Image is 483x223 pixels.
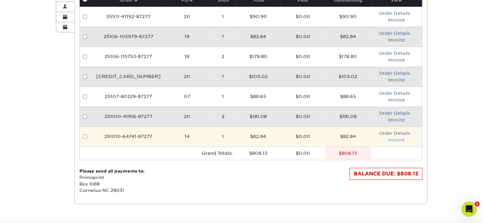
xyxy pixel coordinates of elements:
[210,127,236,147] td: 1
[339,151,357,156] stong: $808.13
[210,87,236,107] td: 1
[325,47,371,67] td: $178.80
[93,7,164,27] td: 25101-41192-87277
[93,47,164,67] td: 25106-115753-87277
[93,27,164,47] td: 25106-105979-87277
[210,47,236,67] td: 2
[281,67,325,87] td: $0.00
[281,87,325,107] td: $0.00
[93,147,236,160] td: Grand Totals:
[79,168,144,174] strong: Please send all payments to:
[388,117,405,122] a: Invoice
[164,7,210,27] td: 20
[236,87,281,107] td: $88.65
[236,27,281,47] td: $82.84
[281,147,325,160] td: $0.00
[164,27,210,47] td: 19
[325,107,371,127] td: $181.08
[325,87,371,107] td: $88.65
[93,67,164,87] td: [CREDIT_CARD_NUMBER]
[164,47,210,67] td: 18
[379,31,410,36] a: Order Details
[210,7,236,27] td: 1
[281,47,325,67] td: $0.00
[236,47,281,67] td: $178.80
[236,67,281,87] td: $103.02
[379,51,410,56] a: Order Details
[281,27,325,47] td: $0.00
[210,27,236,47] td: 1
[93,107,164,127] td: 251010-41916-87277
[93,127,164,147] td: 251010-64741-87277
[350,168,422,180] div: BALANCE DUE: $808.13
[164,87,210,107] td: 07
[379,131,410,136] a: Order Details
[461,201,477,217] iframe: Intercom live chat
[388,37,405,43] a: Invoice
[236,127,281,147] td: $82.84
[281,107,325,127] td: $0.00
[236,7,281,27] td: $90.90
[164,107,210,127] td: 20
[325,27,371,47] td: $82.84
[379,11,410,16] a: Order Details
[379,71,410,76] a: Order Details
[388,17,405,23] a: Invoice
[281,7,325,27] td: $0.00
[93,87,164,107] td: 25107-80329-87277
[164,127,210,147] td: 14
[164,67,210,87] td: 20
[388,77,405,82] a: Invoice
[210,67,236,87] td: 1
[388,137,405,142] a: Invoice
[388,57,405,62] a: Invoice
[325,67,371,87] td: $103.02
[210,107,236,127] td: 2
[379,91,410,96] a: Order Details
[388,97,405,102] a: Invoice
[79,168,144,194] p: Primoprint Box 1088 Cornelius NC 28031
[379,111,410,116] a: Order Details
[325,7,371,27] td: $90.90
[325,127,371,147] td: $82.84
[236,107,281,127] td: $181.08
[474,201,480,207] span: 1
[281,127,325,147] td: $0.00
[236,147,281,160] td: $808.13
